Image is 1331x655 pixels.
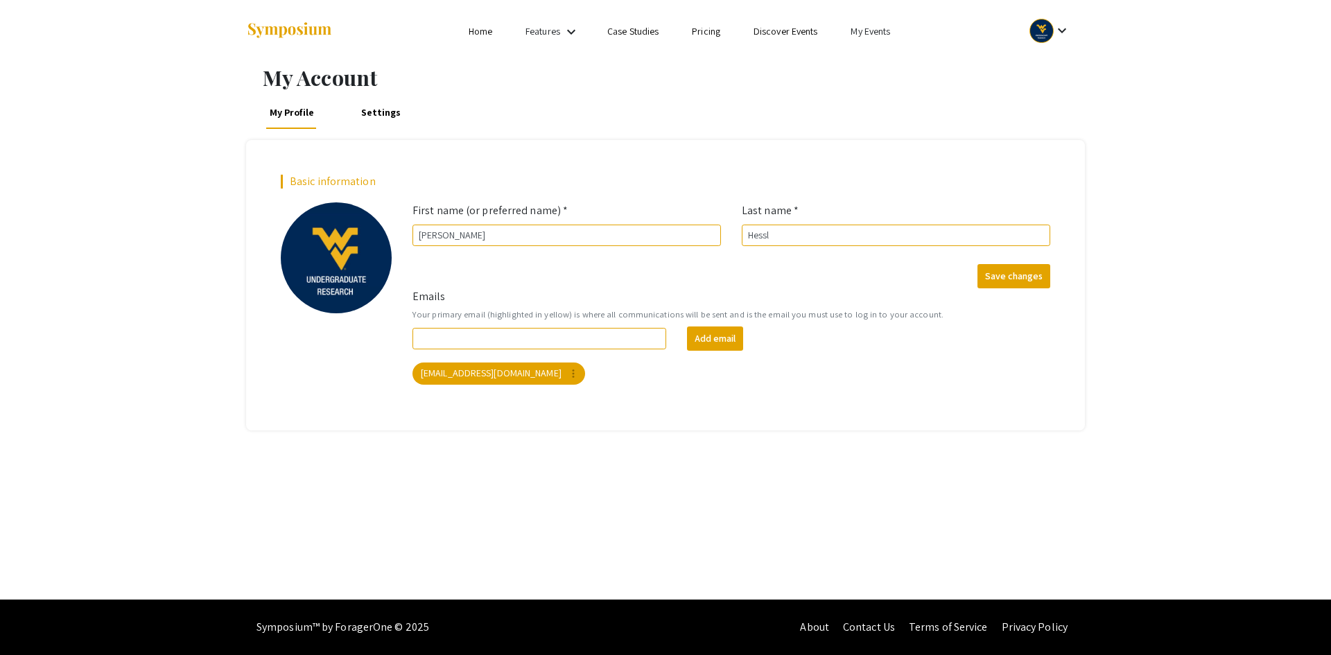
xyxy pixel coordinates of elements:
mat-chip-list: Your emails [412,360,1050,387]
h2: Basic information [281,175,1050,188]
a: Home [469,25,492,37]
a: Settings [358,96,404,129]
label: Last name * [742,202,799,219]
button: Expand account dropdown [1015,15,1085,46]
mat-icon: Expand account dropdown [1054,22,1070,39]
a: Pricing [692,25,720,37]
label: Emails [412,288,446,305]
a: My Profile [266,96,318,129]
button: Add email [687,326,743,351]
button: Save changes [977,264,1050,288]
div: Symposium™ by ForagerOne © 2025 [256,600,429,655]
app-email-chip: Your primary email [410,360,588,387]
a: Features [525,25,560,37]
mat-icon: more_vert [567,367,580,380]
small: Your primary email (highlighted in yellow) is where all communications will be sent and is the em... [412,308,1050,321]
mat-icon: Expand Features list [563,24,580,40]
a: Case Studies [607,25,659,37]
mat-chip: [EMAIL_ADDRESS][DOMAIN_NAME] [412,363,585,385]
a: Privacy Policy [1002,620,1068,634]
a: Terms of Service [909,620,988,634]
label: First name (or preferred name) * [412,202,568,219]
a: Contact Us [843,620,895,634]
img: Symposium by ForagerOne [246,21,333,40]
a: About [800,620,829,634]
iframe: Chat [10,593,59,645]
a: Discover Events [754,25,818,37]
h1: My Account [263,65,1085,90]
a: My Events [851,25,890,37]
